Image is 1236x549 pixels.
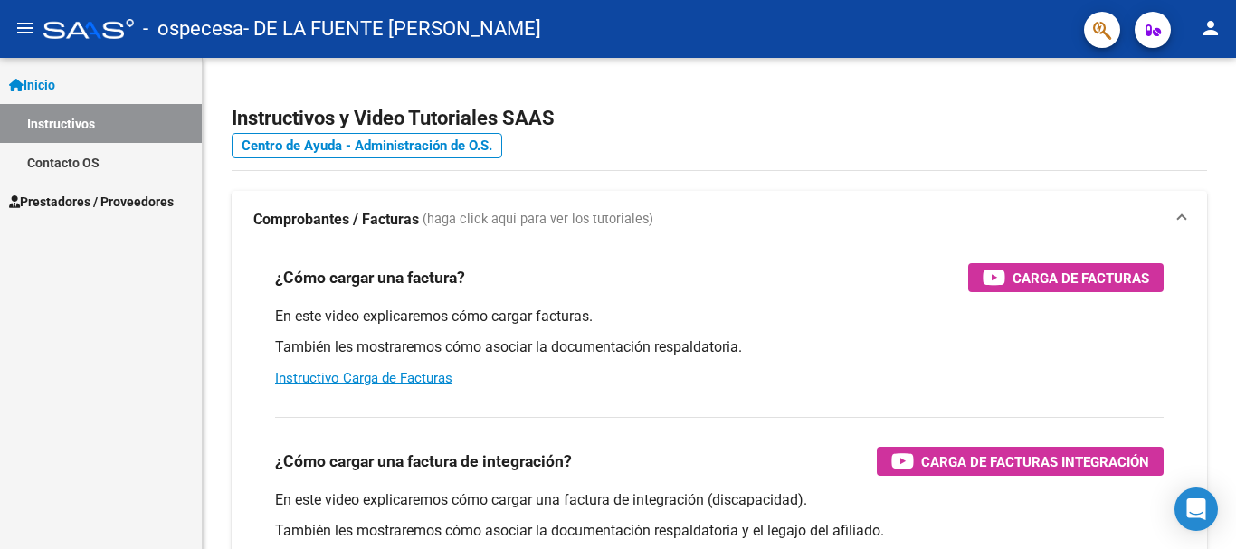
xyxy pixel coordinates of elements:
[275,490,1164,510] p: En este video explicaremos cómo cargar una factura de integración (discapacidad).
[1200,17,1222,39] mat-icon: person
[921,450,1149,473] span: Carga de Facturas Integración
[243,9,541,49] span: - DE LA FUENTE [PERSON_NAME]
[275,449,572,474] h3: ¿Cómo cargar una factura de integración?
[423,210,653,230] span: (haga click aquí para ver los tutoriales)
[232,101,1207,136] h2: Instructivos y Video Tutoriales SAAS
[877,447,1164,476] button: Carga de Facturas Integración
[275,307,1164,327] p: En este video explicaremos cómo cargar facturas.
[232,191,1207,249] mat-expansion-panel-header: Comprobantes / Facturas (haga click aquí para ver los tutoriales)
[14,17,36,39] mat-icon: menu
[275,521,1164,541] p: También les mostraremos cómo asociar la documentación respaldatoria y el legajo del afiliado.
[275,337,1164,357] p: También les mostraremos cómo asociar la documentación respaldatoria.
[253,210,419,230] strong: Comprobantes / Facturas
[232,133,502,158] a: Centro de Ayuda - Administración de O.S.
[275,265,465,290] h3: ¿Cómo cargar una factura?
[1013,267,1149,289] span: Carga de Facturas
[9,75,55,95] span: Inicio
[1174,487,1218,531] div: Open Intercom Messenger
[275,370,452,386] a: Instructivo Carga de Facturas
[143,9,243,49] span: - ospecesa
[9,192,174,212] span: Prestadores / Proveedores
[968,263,1164,292] button: Carga de Facturas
